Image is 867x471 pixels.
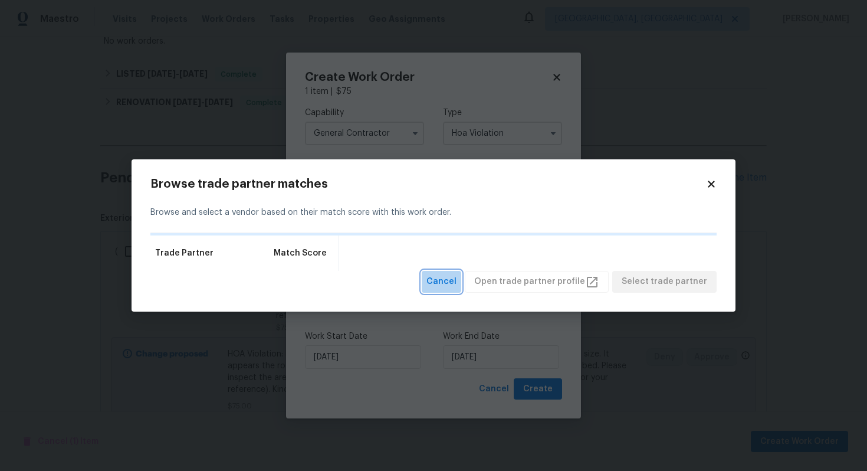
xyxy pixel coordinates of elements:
[274,247,327,259] span: Match Score
[155,247,214,259] span: Trade Partner
[150,178,706,190] h2: Browse trade partner matches
[150,192,717,233] div: Browse and select a vendor based on their match score with this work order.
[426,274,457,289] span: Cancel
[422,271,461,293] button: Cancel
